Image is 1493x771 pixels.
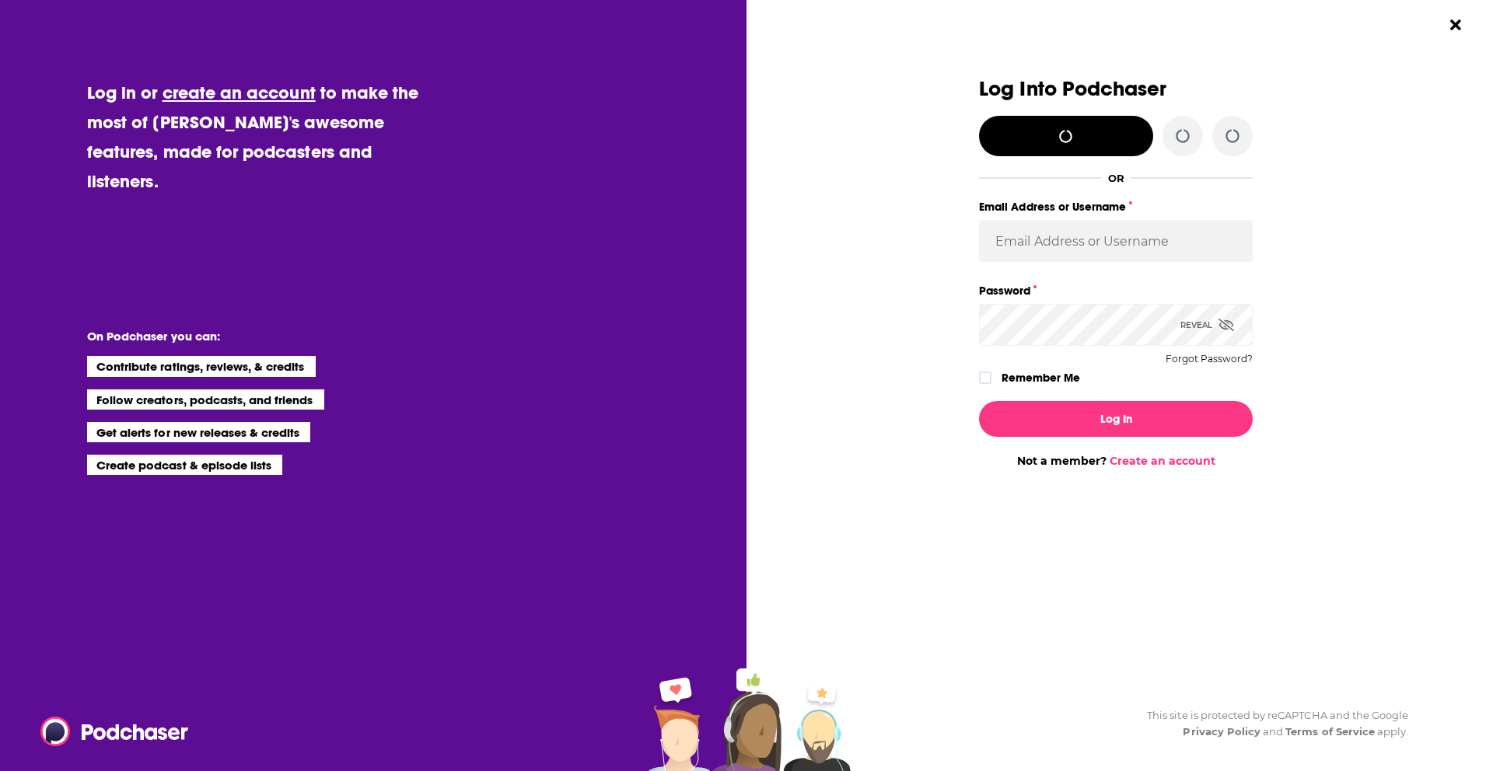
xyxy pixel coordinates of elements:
li: Contribute ratings, reviews, & credits [87,356,316,376]
button: Log In [979,401,1253,437]
a: Podchaser - Follow, Share and Rate Podcasts [40,717,177,746]
div: This site is protected by reCAPTCHA and the Google and apply. [1135,707,1408,740]
a: Create an account [1110,454,1215,468]
div: OR [1108,172,1124,184]
h3: Log Into Podchaser [979,78,1253,100]
li: Get alerts for new releases & credits [87,422,310,442]
label: Password [979,281,1253,301]
div: Reveal [1180,304,1234,346]
li: On Podchaser you can: [87,329,398,344]
button: Close Button [1441,10,1470,40]
img: Podchaser - Follow, Share and Rate Podcasts [40,717,190,746]
a: Privacy Policy [1183,725,1260,738]
a: Terms of Service [1285,725,1375,738]
button: Forgot Password? [1166,354,1253,365]
li: Create podcast & episode lists [87,455,282,475]
a: create an account [163,82,316,103]
label: Email Address or Username [979,197,1253,217]
input: Email Address or Username [979,220,1253,262]
div: Not a member? [979,454,1253,468]
li: Follow creators, podcasts, and friends [87,389,324,410]
label: Remember Me [1002,368,1080,388]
